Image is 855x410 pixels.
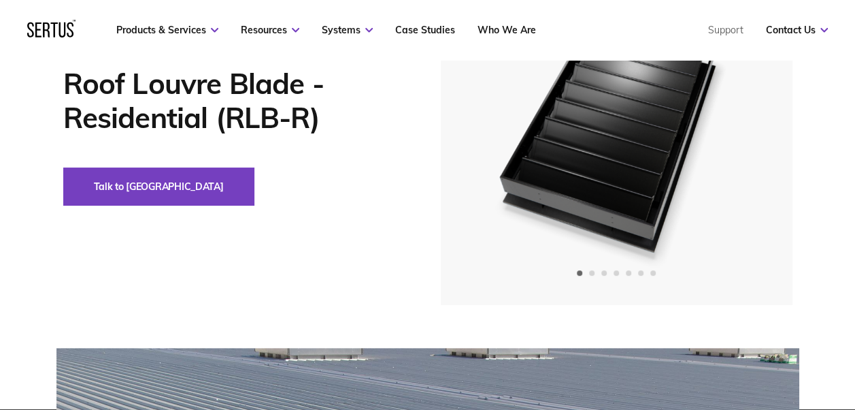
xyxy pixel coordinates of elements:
[766,24,828,36] a: Contact Us
[708,24,743,36] a: Support
[614,270,619,276] span: Go to slide 4
[477,24,536,36] a: Who We Are
[322,24,373,36] a: Systems
[601,270,607,276] span: Go to slide 3
[589,270,594,276] span: Go to slide 2
[116,24,218,36] a: Products & Services
[626,270,631,276] span: Go to slide 5
[63,168,254,206] button: Talk to [GEOGRAPHIC_DATA]
[241,24,299,36] a: Resources
[395,24,455,36] a: Case Studies
[650,270,656,276] span: Go to slide 7
[63,67,400,135] h1: Roof Louvre Blade - Residential (RLB-R)
[638,270,643,276] span: Go to slide 6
